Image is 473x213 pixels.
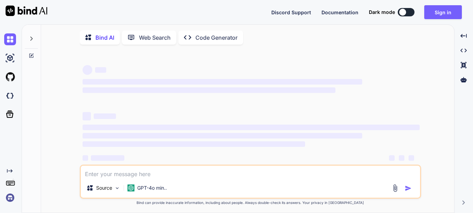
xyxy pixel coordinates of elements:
[405,185,412,192] img: icon
[114,185,120,191] img: Pick Models
[391,184,399,192] img: attachment
[4,33,16,45] img: chat
[321,9,358,15] span: Documentation
[321,9,358,16] button: Documentation
[83,125,420,130] span: ‌
[399,155,404,161] span: ‌
[4,71,16,83] img: githubLight
[83,65,92,75] span: ‌
[424,5,462,19] button: Sign in
[271,9,311,16] button: Discord Support
[83,133,362,139] span: ‌
[139,33,171,42] p: Web Search
[6,6,47,16] img: Bind AI
[195,33,238,42] p: Code Generator
[94,113,116,119] span: ‌
[369,9,395,16] span: Dark mode
[83,112,91,120] span: ‌
[4,52,16,64] img: ai-studio
[80,200,421,205] p: Bind can provide inaccurate information, including about people. Always double-check its answers....
[137,184,167,191] p: GPT-4o min..
[83,79,362,85] span: ‌
[83,87,335,93] span: ‌
[95,33,114,42] p: Bind AI
[389,155,395,161] span: ‌
[95,67,106,73] span: ‌
[83,141,305,147] span: ‌
[96,184,112,191] p: Source
[4,90,16,102] img: darkCloudIdeIcon
[4,192,16,204] img: signin
[83,155,88,161] span: ‌
[91,155,124,161] span: ‌
[409,155,414,161] span: ‌
[127,184,134,191] img: GPT-4o mini
[271,9,311,15] span: Discord Support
